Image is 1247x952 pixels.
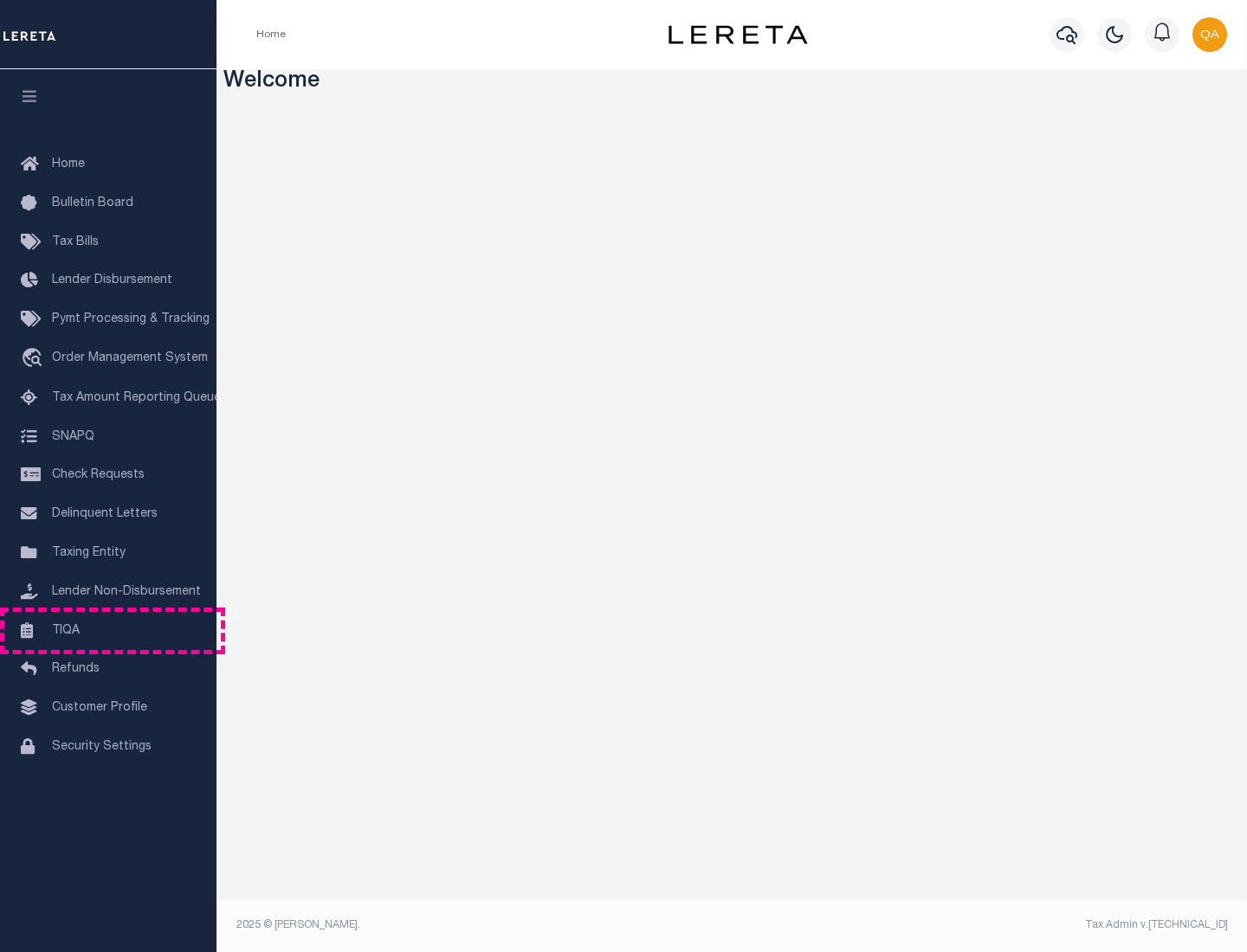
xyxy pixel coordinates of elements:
[1192,17,1227,52] img: svg+xml;base64,PHN2ZyB4bWxucz0iaHR0cDovL3d3dy53My5vcmcvMjAwMC9zdmciIHBvaW50ZXItZXZlbnRzPSJub25lIi...
[52,663,100,675] span: Refunds
[52,624,80,636] span: TIQA
[52,392,221,404] span: Tax Amount Reporting Queue
[52,158,85,170] span: Home
[52,236,99,248] span: Tax Bills
[669,25,807,44] img: logo-dark.svg
[52,469,145,481] span: Check Requests
[52,274,172,286] span: Lender Disbursement
[52,702,147,714] span: Customer Profile
[52,547,126,559] span: Taxing Entity
[223,69,1241,96] h3: Welcome
[223,917,733,933] div: 2025 © [PERSON_NAME].
[21,348,48,370] i: travel_explore
[745,917,1228,933] div: Tax Admin v.[TECHNICAL_ID]
[52,586,201,598] span: Lender Non-Disbursement
[52,508,158,520] span: Delinquent Letters
[52,313,210,325] span: Pymt Processing & Tracking
[256,27,286,42] li: Home
[52,197,133,209] span: Bulletin Board
[52,741,152,753] span: Security Settings
[52,352,208,364] span: Order Management System
[52,430,94,442] span: SNAPQ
